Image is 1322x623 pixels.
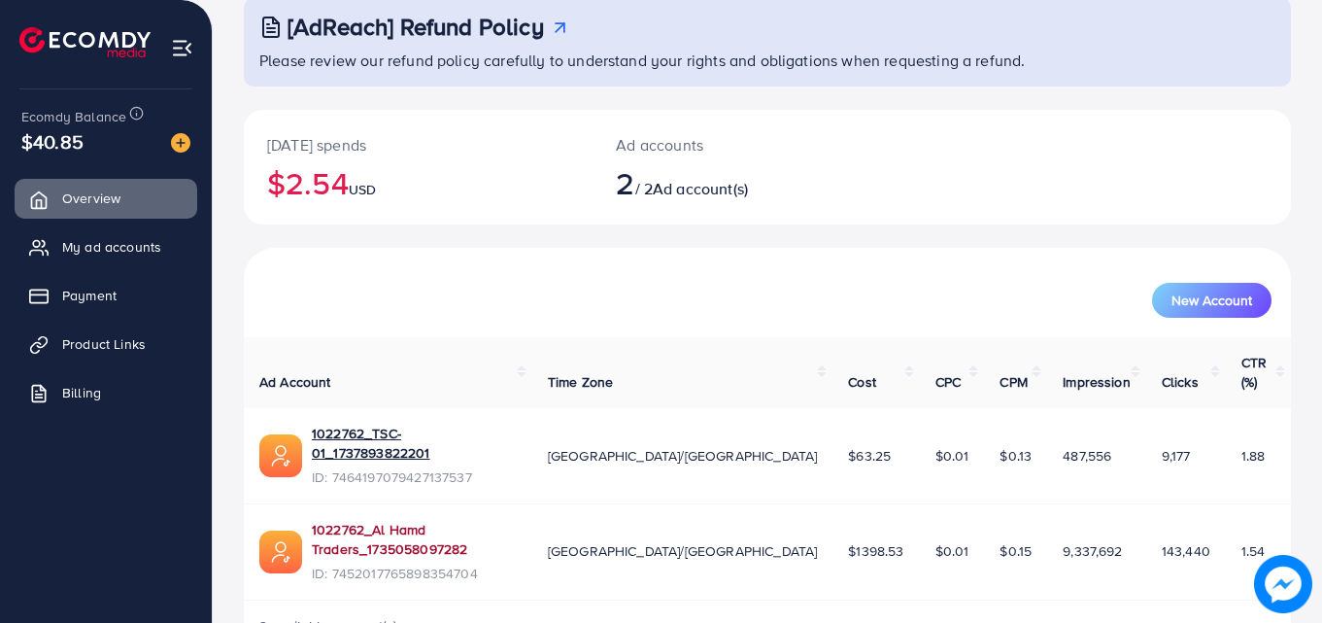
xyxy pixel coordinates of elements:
[15,179,197,218] a: Overview
[259,49,1279,72] p: Please review our refund policy carefully to understand your rights and obligations when requesti...
[616,164,831,201] h2: / 2
[1162,372,1199,392] span: Clicks
[848,446,891,466] span: $63.25
[935,541,969,561] span: $0.01
[548,372,613,392] span: Time Zone
[1000,446,1032,466] span: $0.13
[1241,353,1267,392] span: CTR (%)
[19,27,151,57] img: logo
[21,107,126,126] span: Ecomdy Balance
[1000,541,1032,561] span: $0.15
[349,180,376,199] span: USD
[935,372,961,392] span: CPC
[21,127,84,156] span: $40.85
[267,164,569,201] h2: $2.54
[62,383,101,402] span: Billing
[259,531,302,573] img: ic-ads-acc.e4c84228.svg
[1171,294,1252,307] span: New Account
[935,446,969,466] span: $0.01
[848,372,876,392] span: Cost
[1063,372,1131,392] span: Impression
[171,37,193,59] img: menu
[62,237,161,257] span: My ad accounts
[1063,541,1122,561] span: 9,337,692
[548,541,818,561] span: [GEOGRAPHIC_DATA]/[GEOGRAPHIC_DATA]
[15,373,197,412] a: Billing
[259,434,302,477] img: ic-ads-acc.e4c84228.svg
[1063,446,1111,466] span: 487,556
[1254,555,1312,613] img: image
[15,325,197,363] a: Product Links
[653,178,748,199] span: Ad account(s)
[312,467,517,487] span: ID: 7464197079427137537
[548,446,818,466] span: [GEOGRAPHIC_DATA]/[GEOGRAPHIC_DATA]
[616,133,831,156] p: Ad accounts
[312,564,517,583] span: ID: 7452017765898354704
[1162,446,1191,466] span: 9,177
[312,424,517,464] a: 1022762_TSC-01_1737893822201
[1000,372,1027,392] span: CPM
[15,227,197,266] a: My ad accounts
[1241,541,1266,561] span: 1.54
[1162,541,1210,561] span: 143,440
[15,276,197,315] a: Payment
[62,189,120,208] span: Overview
[267,133,569,156] p: [DATE] spends
[616,160,634,205] span: 2
[62,334,146,354] span: Product Links
[62,286,117,305] span: Payment
[171,133,190,153] img: image
[1241,446,1266,466] span: 1.88
[288,13,544,41] h3: [AdReach] Refund Policy
[259,372,331,392] span: Ad Account
[312,520,517,560] a: 1022762_Al Hamd Traders_1735058097282
[1152,283,1271,318] button: New Account
[848,541,903,561] span: $1398.53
